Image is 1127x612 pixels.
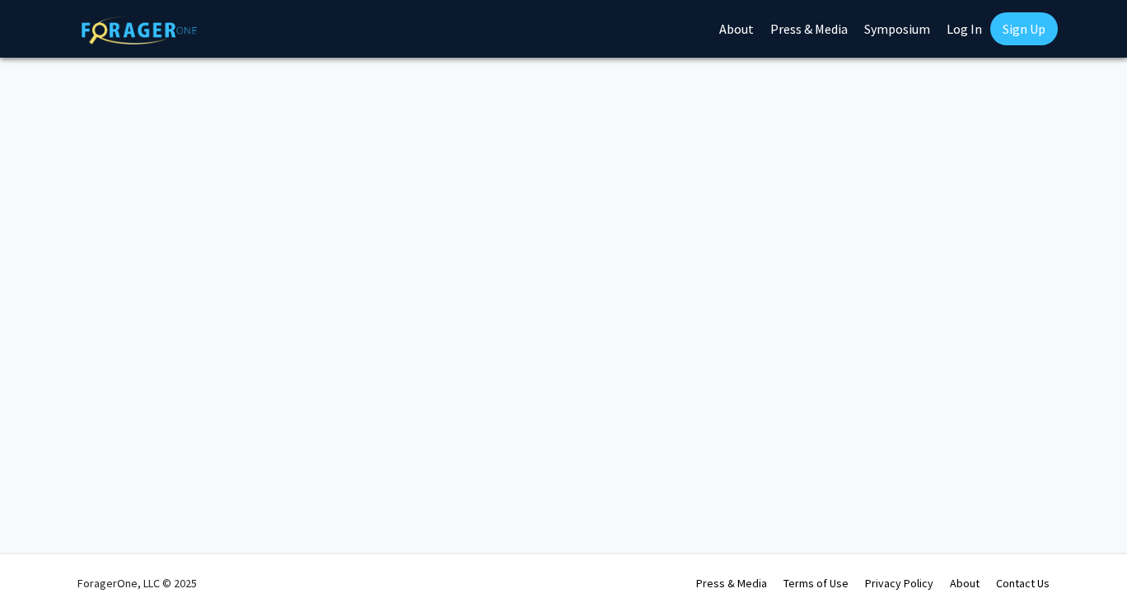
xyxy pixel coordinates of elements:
[990,12,1058,45] a: Sign Up
[82,16,197,44] img: ForagerOne Logo
[996,576,1050,591] a: Contact Us
[783,576,849,591] a: Terms of Use
[865,576,933,591] a: Privacy Policy
[77,554,197,612] div: ForagerOne, LLC © 2025
[696,576,767,591] a: Press & Media
[950,576,980,591] a: About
